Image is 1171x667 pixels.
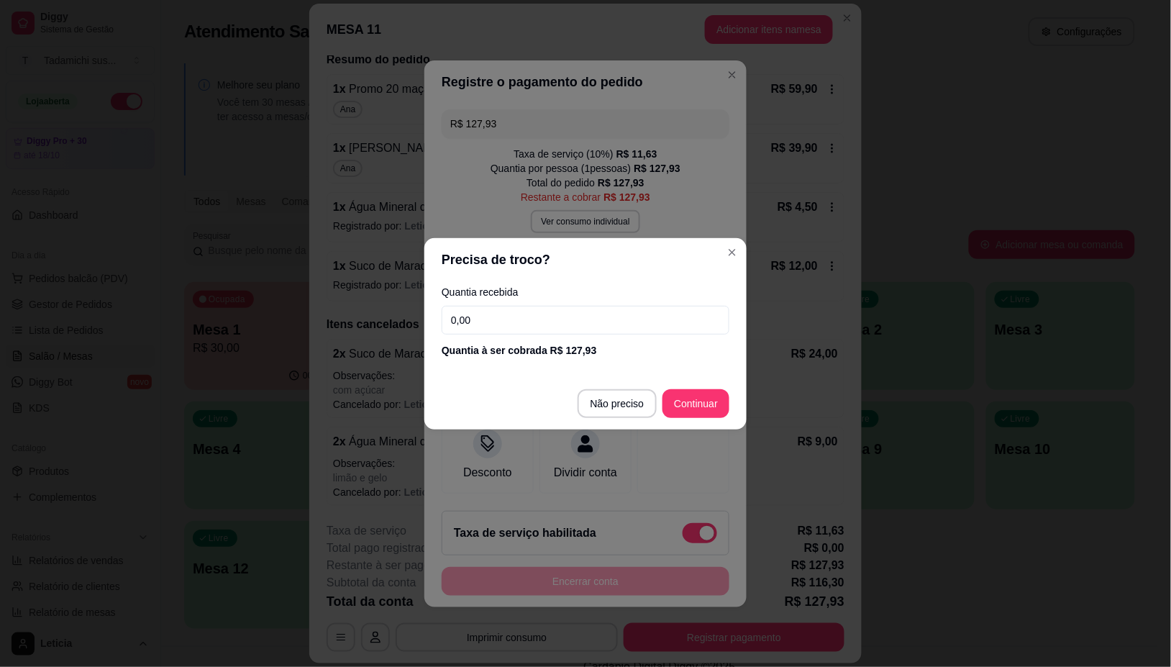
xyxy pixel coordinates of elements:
button: Continuar [662,389,729,418]
button: Close [721,241,744,264]
button: Não preciso [578,389,657,418]
header: Precisa de troco? [424,238,747,281]
label: Quantia recebida [442,287,729,297]
div: Quantia à ser cobrada R$ 127,93 [442,343,729,358]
